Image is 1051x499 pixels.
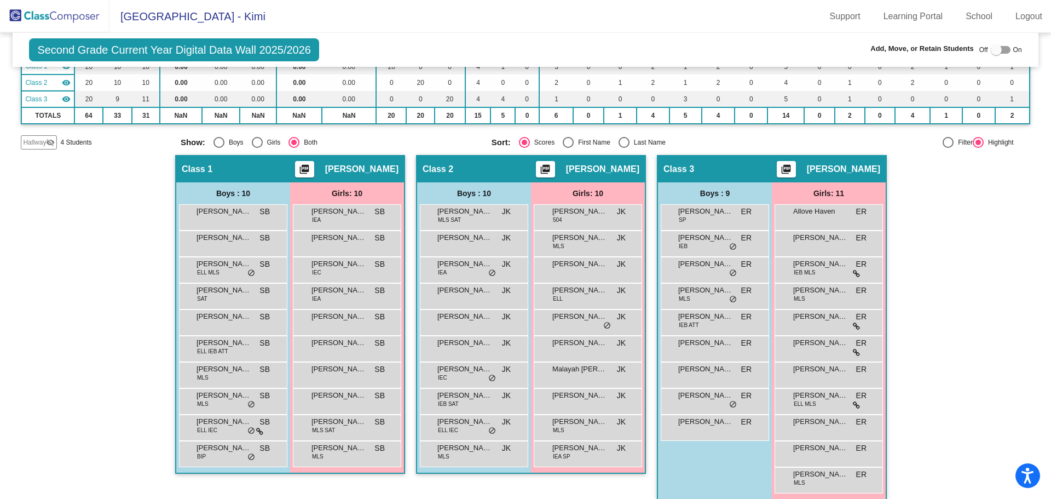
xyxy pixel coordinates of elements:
td: 0 [895,91,930,107]
span: SB [374,390,385,402]
span: JK [502,285,511,296]
span: IEA [312,216,321,224]
span: [PERSON_NAME] [311,337,366,348]
span: IEB [679,242,688,250]
span: IEA SP [553,452,570,461]
td: 31 [132,107,160,124]
div: Girls: 10 [531,182,645,204]
span: [PERSON_NAME] [552,416,607,427]
mat-icon: visibility [62,78,71,87]
span: JK [617,416,626,428]
span: SB [374,285,385,296]
span: [PERSON_NAME] [552,443,607,454]
span: [GEOGRAPHIC_DATA] - Kimi [109,8,265,25]
span: SB [259,232,270,244]
span: ELL IEC [197,426,217,434]
span: SB [374,443,385,454]
span: Hallway [23,137,46,147]
span: [PERSON_NAME] [PERSON_NAME] [197,337,251,348]
span: ER [741,285,752,296]
td: 3 [669,91,702,107]
td: 0 [702,91,735,107]
span: do_not_disturb_alt [729,269,737,278]
span: JK [617,259,626,270]
span: ER [741,311,752,323]
span: MLS [553,426,564,434]
td: 6 [539,107,573,124]
div: Girls [263,137,281,147]
span: SAT [197,295,207,303]
td: 1 [995,91,1030,107]
td: Elaine Ross - No Class Name [21,91,74,107]
span: [PERSON_NAME] [311,206,366,217]
mat-icon: picture_as_pdf [298,164,311,179]
td: 0 [995,74,1030,91]
span: SB [259,311,270,323]
span: JK [502,259,511,270]
td: 0 [490,74,515,91]
td: 14 [767,107,804,124]
span: ER [741,259,752,270]
td: 10 [103,74,132,91]
div: Highlight [984,137,1014,147]
mat-radio-group: Select an option [181,137,483,148]
mat-icon: visibility_off [46,138,55,147]
mat-icon: visibility [62,95,71,104]
span: [PERSON_NAME] [197,232,251,243]
div: First Name [574,137,610,147]
span: [PERSON_NAME] [793,311,848,322]
span: do_not_disturb_alt [729,400,737,409]
span: SB [259,206,270,217]
span: [PERSON_NAME] [552,311,607,322]
span: MLS [197,374,209,382]
span: IEB ATT [679,321,699,329]
td: NaN [276,107,322,124]
span: [PERSON_NAME] [678,285,733,296]
span: [PERSON_NAME] [437,390,492,401]
span: ELL IEC [438,426,458,434]
span: SB [374,364,385,375]
span: SB [259,285,270,296]
span: [PERSON_NAME] [552,206,607,217]
span: ER [741,390,752,402]
td: 20 [74,91,103,107]
span: SB [259,443,270,454]
span: Sort: [492,137,511,147]
td: 0 [604,91,637,107]
div: Boys : 10 [417,182,531,204]
span: IEA [438,268,447,277]
a: School [957,8,1001,25]
td: 20 [406,74,435,91]
span: On [1013,45,1022,55]
td: 0 [515,107,539,124]
span: Add, Move, or Retain Students [870,43,974,54]
td: 0.00 [160,74,202,91]
td: 2 [637,74,669,91]
td: 0 [865,91,896,107]
span: BIP [197,452,206,461]
td: 1 [835,74,865,91]
mat-icon: picture_as_pdf [779,164,793,179]
span: ER [741,364,752,375]
span: do_not_disturb_alt [247,269,255,278]
td: 4 [767,74,804,91]
td: 4 [490,91,515,107]
span: SB [259,390,270,402]
td: 2 [835,107,865,124]
span: MLS [794,295,805,303]
span: ER [741,337,752,349]
span: JK [502,416,511,428]
span: 504 [553,216,562,224]
td: 5 [767,91,804,107]
span: do_not_disturb_alt [729,243,737,251]
span: ER [856,469,867,480]
span: MLS [197,400,209,408]
span: JK [617,206,626,217]
span: ER [856,232,867,244]
span: ER [856,311,867,323]
span: ER [856,337,867,349]
td: 20 [435,91,465,107]
span: JK [617,364,626,375]
span: do_not_disturb_alt [488,374,496,383]
span: [PERSON_NAME] [552,285,607,296]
